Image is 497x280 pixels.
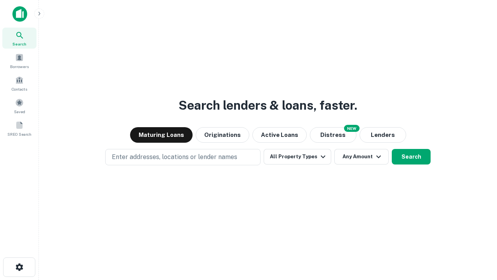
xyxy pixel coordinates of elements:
[112,152,237,162] p: Enter addresses, locations or lender names
[10,63,29,70] span: Borrowers
[2,95,36,116] a: Saved
[130,127,193,143] button: Maturing Loans
[310,127,356,143] button: Search distressed loans with lien and other non-mortgage details.
[2,118,36,139] a: SREO Search
[7,131,31,137] span: SREO Search
[2,28,36,49] a: Search
[12,6,27,22] img: capitalize-icon.png
[196,127,249,143] button: Originations
[105,149,261,165] button: Enter addresses, locations or lender names
[344,125,360,132] div: NEW
[14,108,25,115] span: Saved
[2,50,36,71] a: Borrowers
[252,127,307,143] button: Active Loans
[264,149,331,164] button: All Property Types
[334,149,389,164] button: Any Amount
[360,127,406,143] button: Lenders
[392,149,431,164] button: Search
[12,86,27,92] span: Contacts
[458,218,497,255] iframe: Chat Widget
[179,96,357,115] h3: Search lenders & loans, faster.
[12,41,26,47] span: Search
[2,73,36,94] a: Contacts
